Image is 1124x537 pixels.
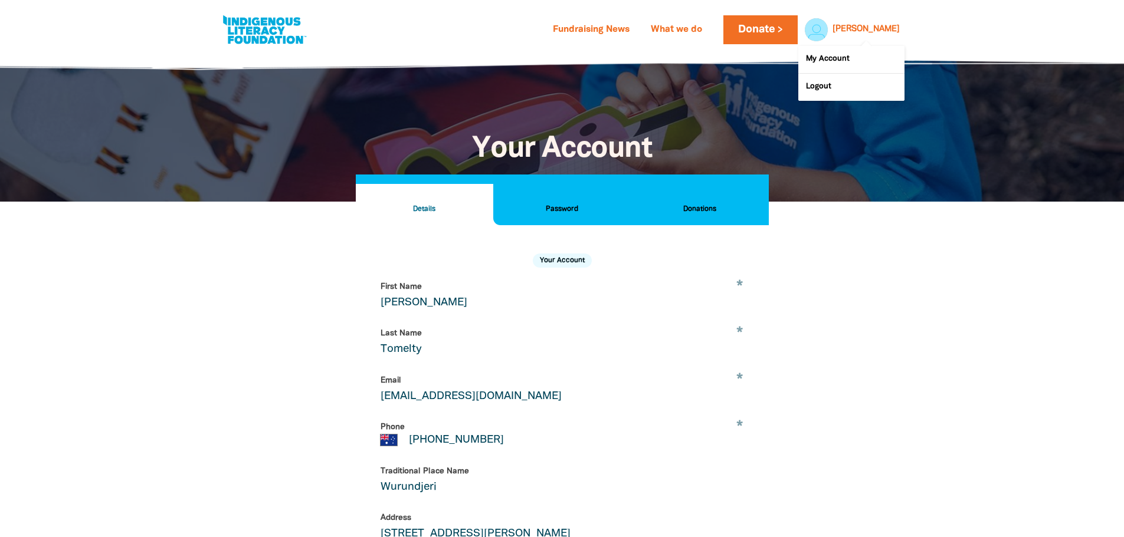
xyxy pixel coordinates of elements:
[631,184,768,225] button: Donations
[798,74,905,101] a: Logout
[723,15,798,44] a: Donate
[503,203,621,216] h2: Password
[533,253,592,268] h2: Your Account
[365,203,484,216] h2: Details
[833,25,900,34] a: [PERSON_NAME]
[640,203,759,216] h2: Donations
[644,21,709,39] a: What we do
[472,136,651,163] span: Your Account
[493,184,631,225] button: Password
[375,462,750,499] input: What First Nations country are you on?
[546,21,637,39] a: Fundraising News
[356,184,493,225] button: Details
[798,46,905,73] a: My Account
[736,420,743,433] i: Required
